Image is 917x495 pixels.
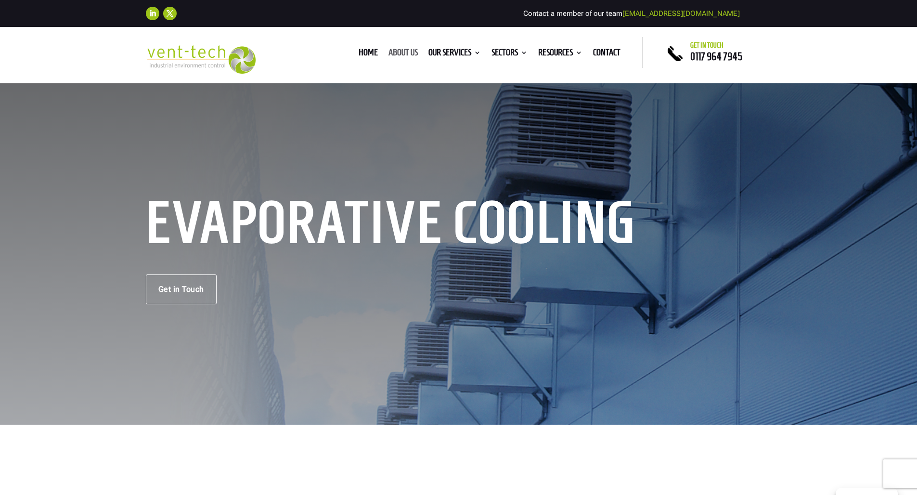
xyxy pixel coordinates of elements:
a: Our Services [428,49,481,60]
a: Follow on X [163,7,177,20]
a: Sectors [491,49,528,60]
a: 0117 964 7945 [690,51,742,62]
img: 2023-09-27T08_35_16.549ZVENT-TECH---Clear-background [146,45,256,74]
a: Home [359,49,378,60]
a: Follow on LinkedIn [146,7,159,20]
a: Resources [538,49,582,60]
span: Get in touch [690,41,723,49]
span: Contact a member of our team [523,9,740,18]
a: About us [388,49,418,60]
a: [EMAIL_ADDRESS][DOMAIN_NAME] [622,9,740,18]
a: Contact [593,49,620,60]
a: Get in Touch [146,274,217,304]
